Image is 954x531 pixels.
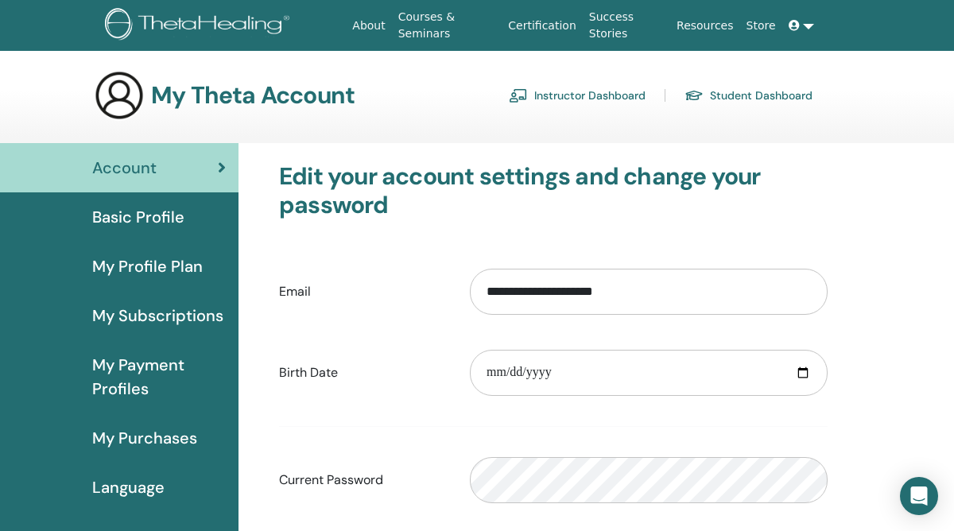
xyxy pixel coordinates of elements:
[105,8,295,44] img: logo.png
[392,2,502,48] a: Courses & Seminars
[92,254,203,278] span: My Profile Plan
[267,358,458,388] label: Birth Date
[267,277,458,307] label: Email
[267,465,458,495] label: Current Password
[92,353,226,401] span: My Payment Profiles
[92,304,223,328] span: My Subscriptions
[740,11,782,41] a: Store
[151,81,355,110] h3: My Theta Account
[279,162,828,219] h3: Edit your account settings and change your password
[509,88,528,103] img: chalkboard-teacher.svg
[92,426,197,450] span: My Purchases
[502,11,582,41] a: Certification
[94,70,145,121] img: generic-user-icon.jpg
[92,156,157,180] span: Account
[900,477,938,515] div: Open Intercom Messenger
[92,475,165,499] span: Language
[346,11,391,41] a: About
[509,83,646,108] a: Instructor Dashboard
[92,205,184,229] span: Basic Profile
[684,89,704,103] img: graduation-cap.svg
[684,83,812,108] a: Student Dashboard
[670,11,740,41] a: Resources
[583,2,670,48] a: Success Stories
